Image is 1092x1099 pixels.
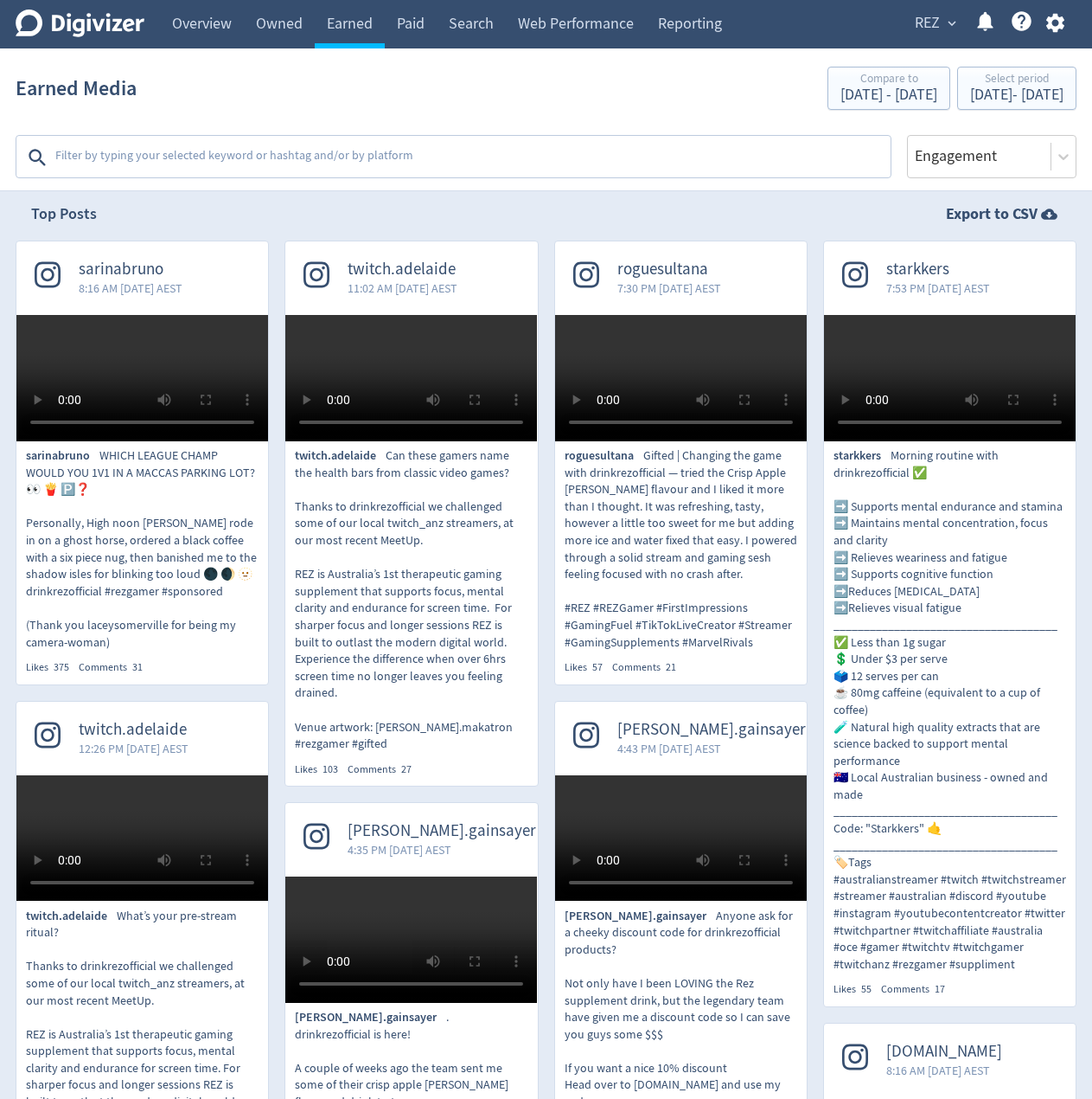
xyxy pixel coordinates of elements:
div: Compare to [840,73,937,87]
p: Can these gamers name the health bars from classic video games? Thanks to drinkrezofficial we cha... [295,447,527,753]
span: [PERSON_NAME].gainsayer [348,821,536,841]
span: roguesultana [565,447,643,465]
p: WHICH LEAGUE CHAMP WOULD YOU 1V1 IN A MACCAS PARKING LOT? 👀 🍟 🅿️❓ Personally, High noon [PERSON_N... [26,447,259,651]
div: Select period [970,73,1063,87]
div: Comments [348,762,421,777]
button: Compare to[DATE] - [DATE] [827,67,950,110]
span: 4:43 PM [DATE] AEST [617,740,806,757]
span: 21 [666,660,676,674]
p: Gifted | Changing the game with drinkrezofficial — tried the Crisp Apple [PERSON_NAME] flavour an... [565,447,797,651]
span: 27 [401,762,412,776]
div: Likes [26,660,79,675]
span: [DOMAIN_NAME] [886,1042,1002,1062]
span: starkkers [833,447,891,465]
button: Select period[DATE]- [DATE] [957,67,1076,110]
strong: Export to CSV [946,203,1038,225]
div: Comments [79,660,152,675]
div: [DATE] - [DATE] [970,87,1063,103]
span: 12:26 PM [DATE] AEST [79,740,188,757]
span: 55 [861,982,872,996]
span: 375 [54,660,69,674]
h1: Earned Media [16,61,137,116]
span: 31 [132,660,143,674]
a: twitch.adelaide11:02 AM [DATE] AESTtwitch.adelaideCan these gamers name the health bars from clas... [285,241,537,776]
span: twitch.adelaide [295,447,386,465]
div: Likes [565,660,612,675]
span: REZ [915,10,940,37]
span: twitch.adelaide [26,908,117,925]
span: 57 [592,660,603,674]
h2: Top Posts [31,203,97,225]
div: Likes [295,762,348,777]
span: 11:02 AM [DATE] AEST [348,280,457,297]
span: twitch.adelaide [79,720,188,740]
span: starkkers [886,260,990,280]
div: [DATE] - [DATE] [840,87,937,103]
span: 7:30 PM [DATE] AEST [617,280,721,297]
span: [PERSON_NAME].gainsayer [565,908,716,925]
span: 7:53 PM [DATE] AEST [886,280,990,297]
span: [PERSON_NAME].gainsayer [295,1009,446,1026]
span: twitch.adelaide [348,260,457,280]
div: Comments [612,660,686,675]
span: expand_more [944,16,960,31]
span: sarinabruno [26,447,99,465]
span: 17 [935,982,945,996]
span: 103 [322,762,338,776]
div: Likes [833,982,881,997]
span: roguesultana [617,260,721,280]
span: [PERSON_NAME].gainsayer [617,720,806,740]
div: Comments [881,982,955,997]
a: sarinabruno8:16 AM [DATE] AESTsarinabrunoWHICH LEAGUE CHAMP WOULD YOU 1V1 IN A MACCAS PARKING LOT... [16,241,268,675]
span: sarinabruno [79,260,182,280]
span: 8:16 AM [DATE] AEST [886,1062,1002,1079]
span: 8:16 AM [DATE] AEST [79,280,182,297]
span: 4:35 PM [DATE] AEST [348,841,536,858]
p: Morning routine with drinkrezofficial ✅ ➡️ Supports mental endurance and stamina ➡️ Maintains men... [833,447,1066,973]
a: starkkers7:53 PM [DATE] AESTstarkkersMorning routine with drinkrezofficial ✅ ➡️ Supports mental e... [824,241,1076,997]
a: roguesultana7:30 PM [DATE] AESTroguesultanaGifted | Changing the game with drinkrezofficial — tri... [555,241,807,675]
button: REZ [909,10,961,37]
